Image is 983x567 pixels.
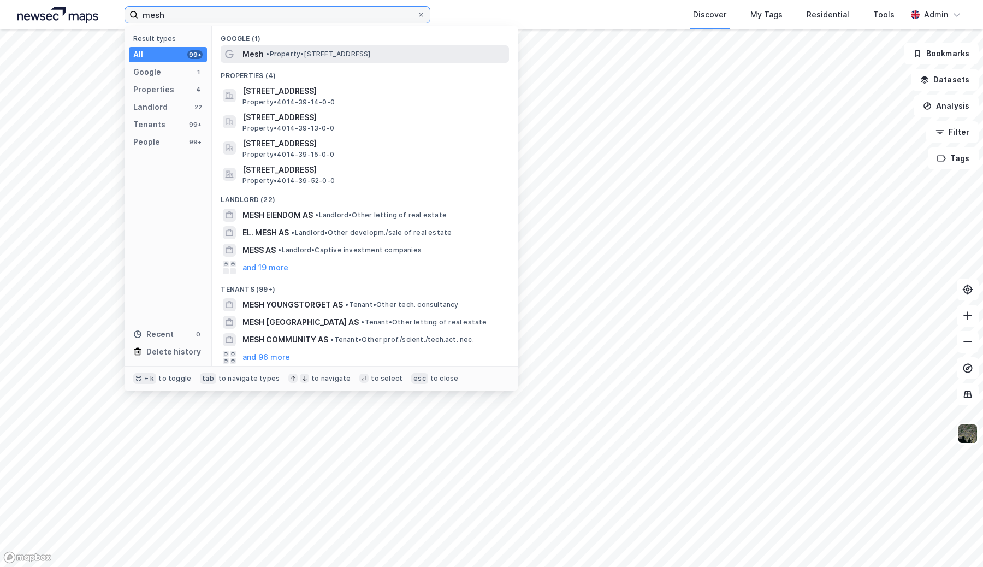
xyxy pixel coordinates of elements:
[928,147,979,169] button: Tags
[242,316,359,329] span: MESH [GEOGRAPHIC_DATA] AS
[133,48,143,61] div: All
[133,135,160,149] div: People
[315,211,318,219] span: •
[345,300,458,309] span: Tenant • Other tech. consultancy
[242,298,343,311] span: MESH YOUNGSTORGET AS
[266,50,269,58] span: •
[242,137,505,150] span: [STREET_ADDRESS]
[242,124,334,133] span: Property • 4014-39-13-0-0
[266,50,370,58] span: Property • [STREET_ADDRESS]
[212,187,518,206] div: Landlord (22)
[133,83,174,96] div: Properties
[242,261,288,274] button: and 19 more
[291,228,452,237] span: Landlord • Other developm./sale of real estate
[911,69,979,91] button: Datasets
[242,98,335,107] span: Property • 4014-39-14-0-0
[242,150,334,159] span: Property • 4014-39-15-0-0
[187,138,203,146] div: 99+
[315,211,447,220] span: Landlord • Other letting of real estate
[242,351,290,364] button: and 96 more
[158,374,191,383] div: to toggle
[291,228,294,237] span: •
[3,551,51,564] a: Mapbox homepage
[750,8,783,21] div: My Tags
[242,176,335,185] span: Property • 4014-39-52-0-0
[133,118,165,131] div: Tenants
[242,85,505,98] span: [STREET_ADDRESS]
[242,163,505,176] span: [STREET_ADDRESS]
[133,373,156,384] div: ⌘ + k
[133,34,207,43] div: Result types
[311,374,351,383] div: to navigate
[194,330,203,339] div: 0
[957,423,978,444] img: 9k=
[430,374,459,383] div: to close
[194,68,203,76] div: 1
[242,244,276,257] span: MESS AS
[17,7,98,23] img: logo.a4113a55bc3d86da70a041830d287a7e.svg
[278,246,281,254] span: •
[926,121,979,143] button: Filter
[194,103,203,111] div: 22
[873,8,895,21] div: Tools
[278,246,422,255] span: Landlord • Captive investment companies
[133,101,168,114] div: Landlord
[904,43,979,64] button: Bookmarks
[914,95,979,117] button: Analysis
[242,333,328,346] span: MESH COMMUNITY AS
[194,85,203,94] div: 4
[242,226,289,239] span: EL. MESH AS
[212,276,518,296] div: Tenants (99+)
[133,66,161,79] div: Google
[345,300,348,309] span: •
[138,7,417,23] input: Search by address, cadastre, landlords, tenants or people
[693,8,726,21] div: Discover
[330,335,334,344] span: •
[361,318,487,327] span: Tenant • Other letting of real estate
[411,373,428,384] div: esc
[242,111,505,124] span: [STREET_ADDRESS]
[807,8,849,21] div: Residential
[371,374,402,383] div: to select
[330,335,473,344] span: Tenant • Other prof./scient./tech.act. nec.
[242,48,264,61] span: Mesh
[212,63,518,82] div: Properties (4)
[212,26,518,45] div: Google (1)
[133,328,174,341] div: Recent
[924,8,948,21] div: Admin
[928,515,983,567] iframe: Chat Widget
[242,209,313,222] span: MESH EIENDOM AS
[361,318,364,326] span: •
[146,345,201,358] div: Delete history
[218,374,280,383] div: to navigate types
[187,50,203,59] div: 99+
[187,120,203,129] div: 99+
[200,373,216,384] div: tab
